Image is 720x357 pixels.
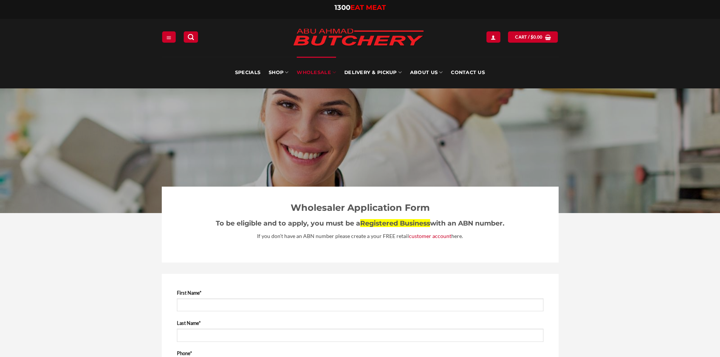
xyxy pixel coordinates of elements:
[515,34,542,40] span: Cart /
[297,57,336,88] a: Wholesale
[486,31,500,42] a: Login
[410,57,443,88] a: About Us
[177,218,543,229] h3: To be eligible and to apply, you must be a with an ABN number.
[344,57,402,88] a: Delivery & Pickup
[177,319,543,327] label: Last Name
[291,202,430,213] strong: Wholesaler Application Form
[334,3,350,12] span: 1300
[235,57,260,88] a: Specials
[531,34,533,40] span: $
[162,31,176,42] a: Menu
[531,34,543,39] bdi: 0.00
[286,23,430,52] img: Abu Ahmad Butchery
[177,289,543,297] label: First Name
[334,3,386,12] a: 1300EAT MEAT
[184,31,198,42] a: Search
[177,349,543,357] label: Phone
[360,219,430,227] strong: Registered Business
[409,233,451,239] a: customer account
[451,57,485,88] a: Contact Us
[508,31,558,42] a: View cart
[350,3,386,12] span: EAT MEAT
[269,57,288,88] a: SHOP
[177,232,543,241] p: If you don’t have an ABN number please create a your FREE retail here.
